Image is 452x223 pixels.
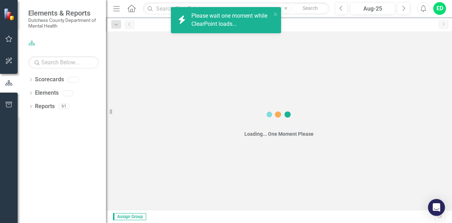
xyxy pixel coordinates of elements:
[428,199,445,216] div: Open Intercom Messenger
[35,102,55,111] a: Reports
[292,4,328,13] button: Search
[35,89,59,97] a: Elements
[58,104,70,110] div: 91
[350,2,395,15] button: Aug-25
[113,213,146,220] span: Assign Group
[4,8,16,20] img: ClearPoint Strategy
[244,130,314,137] div: Loading... One Moment Please
[28,17,99,29] small: Dutchess County Department of Mental Health
[433,2,446,15] button: ED
[35,76,64,84] a: Scorecards
[303,5,318,11] span: Search
[28,56,99,69] input: Search Below...
[191,12,271,28] div: Please wait one moment while ClearPoint loads...
[273,10,278,18] button: close
[28,9,99,17] span: Elements & Reports
[143,2,329,15] input: Search ClearPoint...
[352,5,393,13] div: Aug-25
